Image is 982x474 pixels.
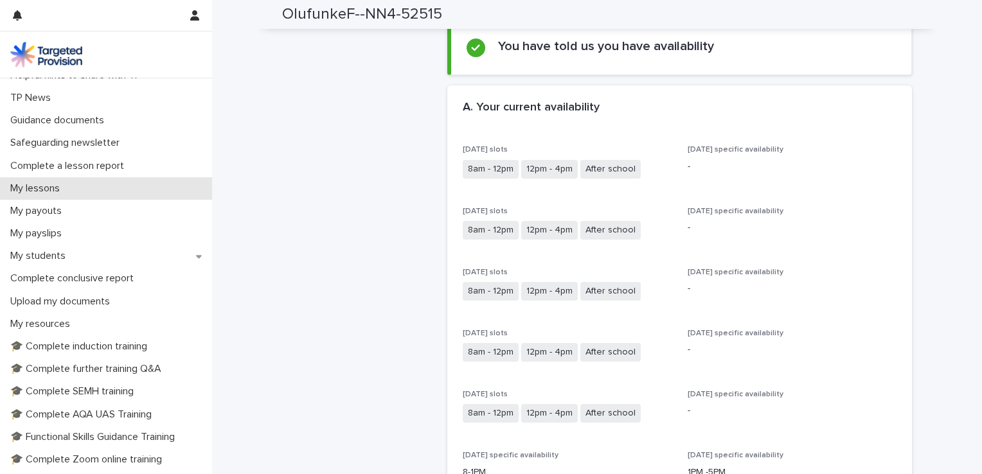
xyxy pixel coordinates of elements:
span: 8am - 12pm [463,282,519,301]
span: [DATE] slots [463,207,508,215]
p: My payouts [5,205,72,217]
p: - [688,343,897,356]
span: 12pm - 4pm [521,282,578,301]
p: Guidance documents [5,114,114,127]
span: 8am - 12pm [463,404,519,423]
span: [DATE] slots [463,329,508,337]
p: - [688,404,897,417]
span: [DATE] specific availability [688,268,783,276]
p: TP News [5,92,61,104]
span: [DATE] specific availability [463,452,558,459]
span: 8am - 12pm [463,221,519,240]
span: [DATE] slots [463,268,508,276]
span: After school [580,160,641,179]
h2: You have told us you have availability [498,39,714,54]
span: After school [580,282,641,301]
p: My payslips [5,227,72,240]
p: Upload my documents [5,295,120,308]
span: 12pm - 4pm [521,343,578,362]
p: 🎓 Complete Zoom online training [5,453,172,466]
p: My resources [5,318,80,330]
p: My lessons [5,182,70,195]
p: 🎓 Functional Skills Guidance Training [5,431,185,443]
p: Complete conclusive report [5,272,144,285]
img: M5nRWzHhSzIhMunXDL62 [10,42,82,67]
p: 🎓 Complete AQA UAS Training [5,408,162,421]
span: [DATE] specific availability [688,146,783,154]
p: Safeguarding newsletter [5,137,130,149]
span: 8am - 12pm [463,160,519,179]
p: 🎓 Complete further training Q&A [5,363,172,375]
span: 12pm - 4pm [521,404,578,423]
span: After school [580,343,641,362]
p: 🎓 Complete SEMH training [5,385,144,398]
p: 🎓 Complete induction training [5,340,157,353]
span: [DATE] specific availability [688,207,783,215]
p: My students [5,250,76,262]
p: Complete a lesson report [5,160,134,172]
span: [DATE] slots [463,391,508,398]
span: 12pm - 4pm [521,160,578,179]
span: [DATE] specific availability [688,391,783,398]
p: - [688,282,897,295]
p: - [688,160,897,173]
h2: A. Your current availability [463,101,600,115]
span: After school [580,221,641,240]
span: 12pm - 4pm [521,221,578,240]
p: - [688,221,897,234]
span: After school [580,404,641,423]
span: [DATE] specific availability [688,452,783,459]
h2: OlufunkeF--NN4-52515 [282,5,442,24]
span: 8am - 12pm [463,343,519,362]
span: [DATE] slots [463,146,508,154]
span: [DATE] specific availability [688,329,783,337]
